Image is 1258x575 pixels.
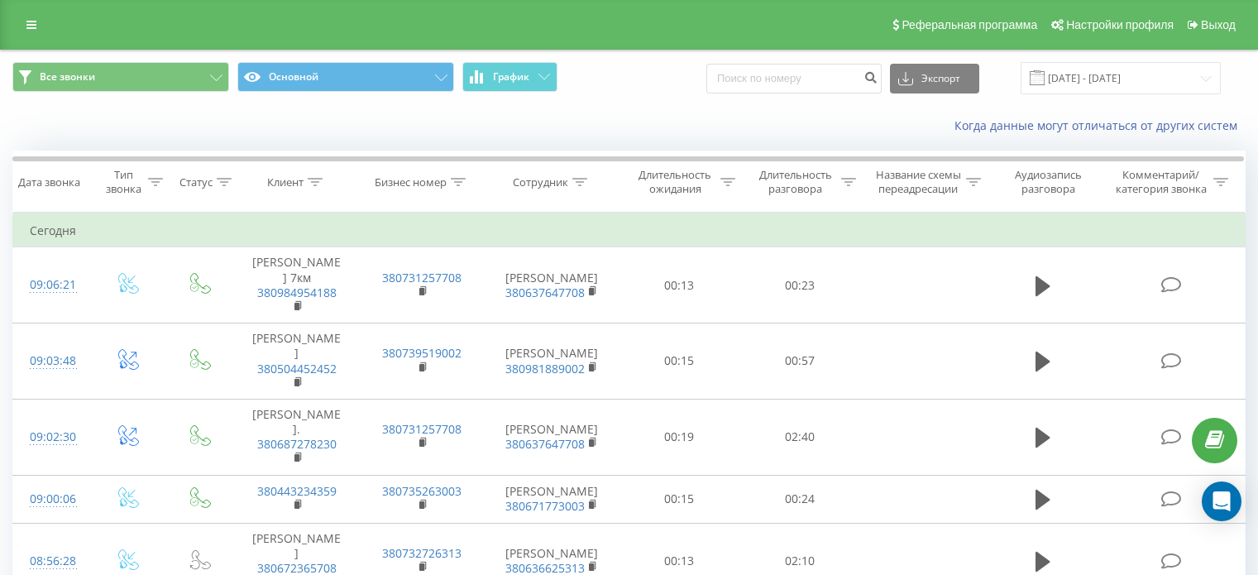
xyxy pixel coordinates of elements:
a: 380735263003 [382,483,462,499]
div: Сотрудник [513,175,568,189]
td: [PERSON_NAME] [485,247,619,323]
a: 380637647708 [505,285,585,300]
a: 380731257708 [382,270,462,285]
div: Название схемы переадресации [875,168,962,196]
a: Когда данные могут отличаться от других систем [954,117,1246,133]
span: Настройки профиля [1066,18,1174,31]
div: 09:00:06 [30,483,74,515]
div: Бизнес номер [375,175,447,189]
td: 00:15 [619,475,739,523]
div: Статус [179,175,213,189]
button: Все звонки [12,62,229,92]
td: 00:24 [739,475,859,523]
div: 09:02:30 [30,421,74,453]
a: 380637647708 [505,436,585,452]
td: [PERSON_NAME] [485,475,619,523]
td: 00:15 [619,323,739,400]
div: 09:06:21 [30,269,74,301]
input: Поиск по номеру [706,64,882,93]
div: 09:03:48 [30,345,74,377]
div: Open Intercom Messenger [1202,482,1241,521]
td: [PERSON_NAME] [485,399,619,475]
div: Длительность ожидания [634,168,717,196]
a: 380984954188 [257,285,337,300]
div: Комментарий/категория звонка [1112,168,1209,196]
button: График [462,62,557,92]
a: 380687278230 [257,436,337,452]
td: [PERSON_NAME] [234,323,359,400]
span: Реферальная программа [902,18,1037,31]
td: 02:40 [739,399,859,475]
td: Сегодня [13,214,1246,247]
div: Тип звонка [104,168,143,196]
div: Дата звонка [18,175,80,189]
div: Аудиозапись разговора [1000,168,1097,196]
td: 00:23 [739,247,859,323]
a: 380981889002 [505,361,585,376]
td: [PERSON_NAME] [485,323,619,400]
div: Клиент [267,175,304,189]
span: Выход [1201,18,1236,31]
a: 380504452452 [257,361,337,376]
td: [PERSON_NAME] 7км [234,247,359,323]
a: 380443234359 [257,483,337,499]
span: График [493,71,529,83]
a: 380731257708 [382,421,462,437]
td: 00:19 [619,399,739,475]
div: Длительность разговора [754,168,837,196]
button: Экспорт [890,64,979,93]
a: 380739519002 [382,345,462,361]
td: 00:57 [739,323,859,400]
a: 380732726313 [382,545,462,561]
td: 00:13 [619,247,739,323]
span: Все звонки [40,70,95,84]
a: 380671773003 [505,498,585,514]
button: Основной [237,62,454,92]
td: [PERSON_NAME]. [234,399,359,475]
